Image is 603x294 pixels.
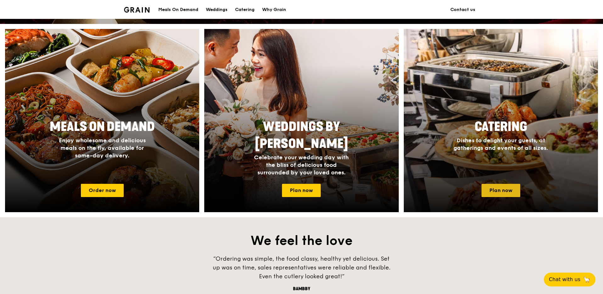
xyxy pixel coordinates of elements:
[258,0,290,19] a: Why Grain
[544,273,595,286] button: Chat with us🦙
[204,29,398,212] img: weddings-card.4f3003b8.jpg
[404,29,598,212] a: CateringDishes to delight your guests, at gatherings and events of all sizes.Plan now
[475,119,527,134] span: Catering
[235,0,255,19] div: Catering
[207,254,396,281] div: “Ordering was simple, the food classy, healthy yet delicious. Set up was on time, sales represent...
[583,276,590,283] span: 🦙
[5,29,199,212] a: Meals On DemandEnjoy wholesome and delicious meals on the fly, available for same-day delivery.Or...
[231,0,258,19] a: Catering
[254,154,349,176] span: Celebrate your wedding day with the bliss of delicious food surrounded by your loved ones.
[124,7,149,13] img: Grain
[5,29,199,212] img: meals-on-demand-card.d2b6f6db.png
[206,0,228,19] div: Weddings
[482,184,520,197] a: Plan now
[204,29,398,212] a: Weddings by [PERSON_NAME]Celebrate your wedding day with the bliss of delicious food surrounded b...
[81,184,124,197] a: Order now
[158,0,198,19] div: Meals On Demand
[549,276,580,283] span: Chat with us
[207,286,396,292] div: Bambby
[202,0,231,19] a: Weddings
[282,184,321,197] a: Plan now
[255,119,348,151] span: Weddings by [PERSON_NAME]
[454,137,548,151] span: Dishes to delight your guests, at gatherings and events of all sizes.
[50,119,155,134] span: Meals On Demand
[262,0,286,19] div: Why Grain
[59,137,146,159] span: Enjoy wholesome and delicious meals on the fly, available for same-day delivery.
[447,0,479,19] a: Contact us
